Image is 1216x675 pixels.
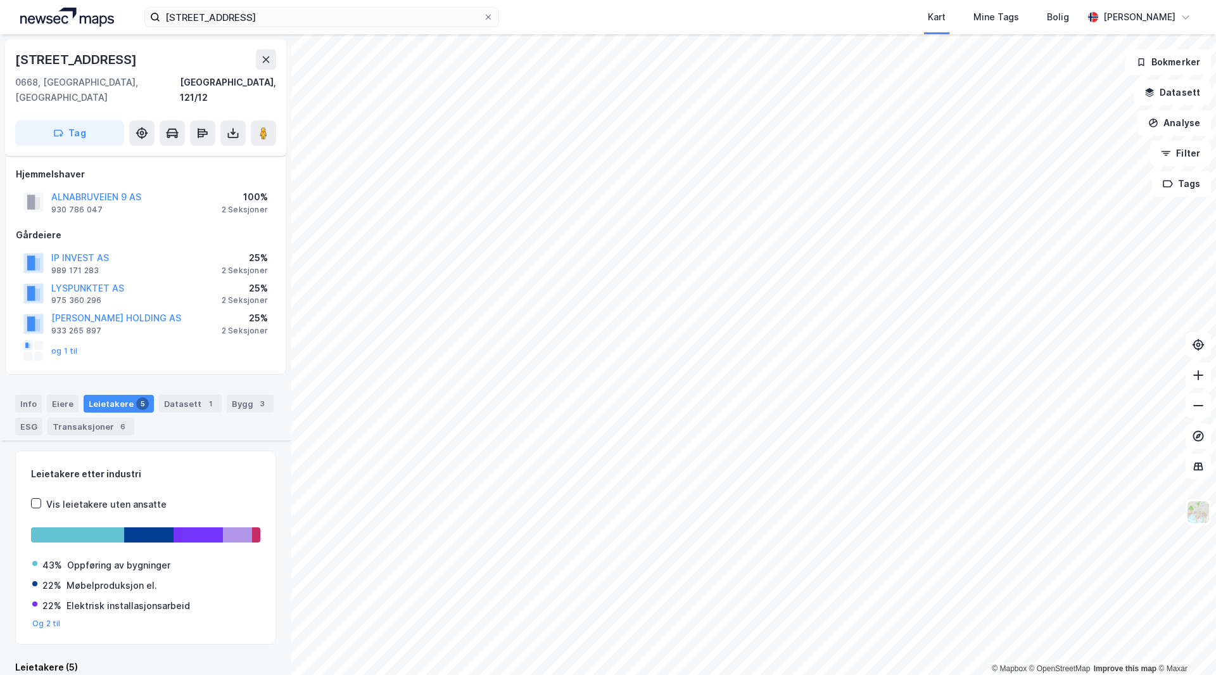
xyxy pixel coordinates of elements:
a: OpenStreetMap [1029,664,1091,673]
div: Kontrollprogram for chat [1153,614,1216,675]
div: Mine Tags [973,10,1019,25]
div: ESG [15,418,42,435]
div: Gårdeiere [16,228,275,243]
button: Datasett [1134,80,1211,105]
div: Kart [928,10,946,25]
div: Bygg [227,395,274,413]
div: 100% [222,190,268,205]
div: Eiere [47,395,79,413]
div: 25% [222,250,268,266]
div: 3 [256,397,269,410]
div: 930 786 047 [51,205,103,215]
div: 989 171 283 [51,266,99,276]
button: Filter [1150,141,1211,166]
div: 6 [117,420,129,433]
div: [PERSON_NAME] [1103,10,1175,25]
div: 2 Seksjoner [222,205,268,215]
div: Transaksjoner [47,418,134,435]
div: 22% [42,598,61,614]
div: 2 Seksjoner [222,326,268,336]
div: 43% [42,558,62,573]
div: Leietakere (5) [15,660,276,675]
div: 22% [42,578,61,593]
div: 5 [136,397,149,410]
button: Og 2 til [32,619,61,629]
div: Oppføring av bygninger [67,558,170,573]
input: Søk på adresse, matrikkel, gårdeiere, leietakere eller personer [160,8,483,27]
img: logo.a4113a55bc3d86da70a041830d287a7e.svg [20,8,114,27]
div: Møbelproduksjon el. [66,578,157,593]
div: [GEOGRAPHIC_DATA], 121/12 [180,75,276,105]
div: Info [15,395,42,413]
div: 25% [222,311,268,326]
div: [STREET_ADDRESS] [15,49,139,70]
button: Tags [1152,171,1211,196]
div: 25% [222,281,268,296]
div: 2 Seksjoner [222,295,268,305]
div: Datasett [159,395,222,413]
div: Leietakere etter industri [31,466,260,482]
div: 0668, [GEOGRAPHIC_DATA], [GEOGRAPHIC_DATA] [15,75,180,105]
a: Mapbox [992,664,1027,673]
button: Bokmerker [1125,49,1211,75]
div: Hjemmelshaver [16,167,275,182]
a: Improve this map [1094,664,1156,673]
div: 933 265 897 [51,326,101,336]
img: Z [1186,500,1210,524]
div: Elektrisk installasjonsarbeid [66,598,190,614]
div: Vis leietakere uten ansatte [46,497,167,512]
div: 2 Seksjoner [222,266,268,276]
button: Analyse [1137,110,1211,136]
div: Bolig [1047,10,1069,25]
iframe: Chat Widget [1153,614,1216,675]
button: Tag [15,120,124,146]
div: 1 [204,397,217,410]
div: 975 360 296 [51,295,101,305]
div: Leietakere [84,395,154,413]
